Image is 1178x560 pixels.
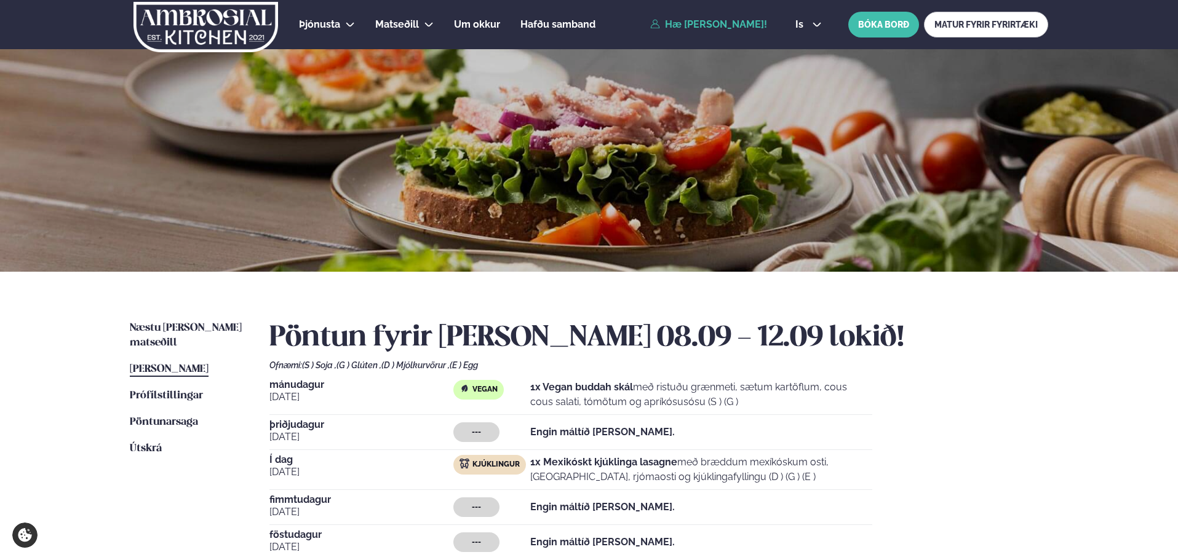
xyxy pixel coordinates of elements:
[454,18,500,30] span: Um okkur
[520,17,595,32] a: Hafðu samband
[472,385,498,395] span: Vegan
[269,380,453,390] span: mánudagur
[650,19,767,30] a: Hæ [PERSON_NAME]!
[375,18,419,30] span: Matseðill
[530,455,872,484] p: með bræddum mexíkóskum osti, [GEOGRAPHIC_DATA], rjómaosti og kjúklingafyllingu (D ) (G ) (E )
[269,420,453,430] span: þriðjudagur
[130,415,198,430] a: Pöntunarsaga
[130,362,209,377] a: [PERSON_NAME]
[269,505,453,519] span: [DATE]
[130,441,162,456] a: Útskrá
[130,388,203,403] a: Prófílstillingar
[530,501,675,513] strong: Engin máltíð [PERSON_NAME].
[530,380,872,409] p: með ristuðu grænmeti, sætum kartöflum, cous cous salati, tómötum og apríkósusósu (S ) (G )
[269,465,453,479] span: [DATE]
[269,360,1048,370] div: Ofnæmi:
[12,523,38,548] a: Cookie settings
[302,360,336,370] span: (S ) Soja ,
[381,360,450,370] span: (D ) Mjólkurvörur ,
[269,321,1048,355] h2: Pöntun fyrir [PERSON_NAME] 08.09 - 12.09 lokið!
[336,360,381,370] span: (G ) Glúten ,
[530,426,675,438] strong: Engin máltíð [PERSON_NAME].
[130,321,245,350] a: Næstu [PERSON_NAME] matseðill
[472,502,481,512] span: ---
[299,18,340,30] span: Þjónusta
[269,495,453,505] span: fimmtudagur
[460,459,469,468] img: chicken.svg
[795,20,807,30] span: is
[132,2,279,52] img: logo
[786,20,832,30] button: is
[269,540,453,554] span: [DATE]
[924,12,1048,37] a: MATUR FYRIR FYRIRTÆKI
[848,12,919,37] button: BÓKA BORÐ
[520,18,595,30] span: Hafðu samband
[450,360,478,370] span: (E ) Egg
[130,443,162,454] span: Útskrá
[130,417,198,427] span: Pöntunarsaga
[130,390,203,401] span: Prófílstillingar
[299,17,340,32] a: Þjónusta
[269,530,453,540] span: föstudagur
[269,390,453,404] span: [DATE]
[530,456,677,468] strong: 1x Mexikóskt kjúklinga lasagne
[269,455,453,465] span: Í dag
[454,17,500,32] a: Um okkur
[130,323,242,348] span: Næstu [PERSON_NAME] matseðill
[472,427,481,437] span: ---
[130,364,209,374] span: [PERSON_NAME]
[375,17,419,32] a: Matseðill
[269,430,453,444] span: [DATE]
[472,537,481,547] span: ---
[472,460,520,470] span: Kjúklingur
[530,381,633,393] strong: 1x Vegan buddah skál
[460,384,469,393] img: Vegan.svg
[530,536,675,548] strong: Engin máltíð [PERSON_NAME].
